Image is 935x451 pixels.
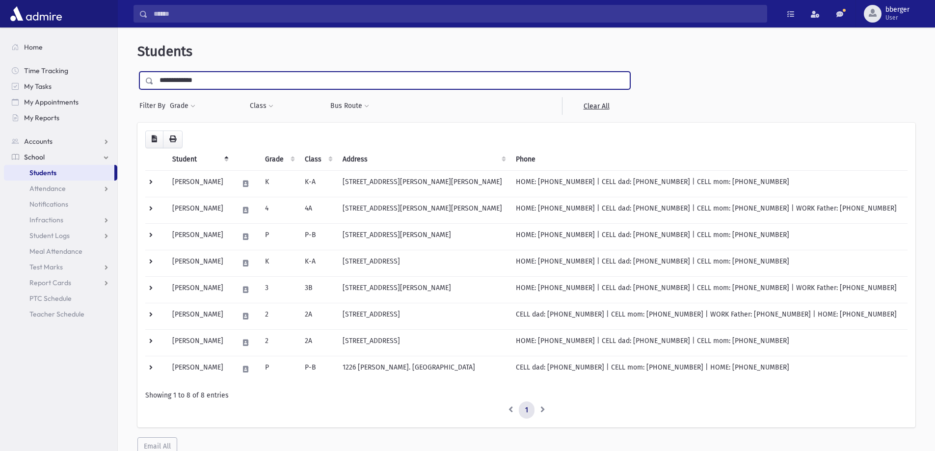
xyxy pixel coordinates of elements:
[299,148,337,171] th: Class: activate to sort column ascending
[337,170,510,197] td: [STREET_ADDRESS][PERSON_NAME][PERSON_NAME]
[337,148,510,171] th: Address: activate to sort column ascending
[163,131,183,148] button: Print
[510,223,908,250] td: HOME: [PHONE_NUMBER] | CELL dad: [PHONE_NUMBER] | CELL mom: [PHONE_NUMBER]
[166,170,233,197] td: [PERSON_NAME]
[169,97,196,115] button: Grade
[249,97,274,115] button: Class
[166,276,233,303] td: [PERSON_NAME]
[337,250,510,276] td: [STREET_ADDRESS]
[259,303,299,329] td: 2
[259,276,299,303] td: 3
[299,303,337,329] td: 2A
[4,63,117,79] a: Time Tracking
[8,4,64,24] img: AdmirePro
[166,148,233,171] th: Student: activate to sort column descending
[4,79,117,94] a: My Tasks
[29,310,84,318] span: Teacher Schedule
[166,197,233,223] td: [PERSON_NAME]
[4,149,117,165] a: School
[259,170,299,197] td: K
[4,133,117,149] a: Accounts
[29,278,71,287] span: Report Cards
[24,113,59,122] span: My Reports
[510,276,908,303] td: HOME: [PHONE_NUMBER] | CELL dad: [PHONE_NUMBER] | CELL mom: [PHONE_NUMBER] | WORK Father: [PHONE_...
[137,43,192,59] span: Students
[166,356,233,382] td: [PERSON_NAME]
[337,356,510,382] td: 1226 [PERSON_NAME]. [GEOGRAPHIC_DATA]
[510,170,908,197] td: HOME: [PHONE_NUMBER] | CELL dad: [PHONE_NUMBER] | CELL mom: [PHONE_NUMBER]
[337,303,510,329] td: [STREET_ADDRESS]
[29,294,72,303] span: PTC Schedule
[4,110,117,126] a: My Reports
[510,329,908,356] td: HOME: [PHONE_NUMBER] | CELL dad: [PHONE_NUMBER] | CELL mom: [PHONE_NUMBER]
[299,329,337,356] td: 2A
[4,212,117,228] a: Infractions
[24,66,68,75] span: Time Tracking
[259,148,299,171] th: Grade: activate to sort column ascending
[29,263,63,271] span: Test Marks
[519,401,534,419] a: 1
[4,275,117,291] a: Report Cards
[337,276,510,303] td: [STREET_ADDRESS][PERSON_NAME]
[4,39,117,55] a: Home
[4,228,117,243] a: Student Logs
[166,250,233,276] td: [PERSON_NAME]
[139,101,169,111] span: Filter By
[166,223,233,250] td: [PERSON_NAME]
[885,6,909,14] span: bberger
[29,231,70,240] span: Student Logs
[299,223,337,250] td: P-B
[4,243,117,259] a: Meal Attendance
[510,148,908,171] th: Phone
[259,329,299,356] td: 2
[299,276,337,303] td: 3B
[148,5,767,23] input: Search
[885,14,909,22] span: User
[24,137,53,146] span: Accounts
[4,259,117,275] a: Test Marks
[299,356,337,382] td: P-B
[29,215,63,224] span: Infractions
[145,131,163,148] button: CSV
[259,356,299,382] td: P
[510,250,908,276] td: HOME: [PHONE_NUMBER] | CELL dad: [PHONE_NUMBER] | CELL mom: [PHONE_NUMBER]
[259,250,299,276] td: K
[259,197,299,223] td: 4
[337,197,510,223] td: [STREET_ADDRESS][PERSON_NAME][PERSON_NAME]
[166,329,233,356] td: [PERSON_NAME]
[510,197,908,223] td: HOME: [PHONE_NUMBER] | CELL dad: [PHONE_NUMBER] | CELL mom: [PHONE_NUMBER] | WORK Father: [PHONE_...
[4,181,117,196] a: Attendance
[29,184,66,193] span: Attendance
[29,168,56,177] span: Students
[4,94,117,110] a: My Appointments
[4,196,117,212] a: Notifications
[4,291,117,306] a: PTC Schedule
[330,97,370,115] button: Bus Route
[29,247,82,256] span: Meal Attendance
[299,250,337,276] td: K-A
[24,98,79,106] span: My Appointments
[510,356,908,382] td: CELL dad: [PHONE_NUMBER] | CELL mom: [PHONE_NUMBER] | HOME: [PHONE_NUMBER]
[4,165,114,181] a: Students
[4,306,117,322] a: Teacher Schedule
[510,303,908,329] td: CELL dad: [PHONE_NUMBER] | CELL mom: [PHONE_NUMBER] | WORK Father: [PHONE_NUMBER] | HOME: [PHONE_...
[337,329,510,356] td: [STREET_ADDRESS]
[259,223,299,250] td: P
[24,82,52,91] span: My Tasks
[299,170,337,197] td: K-A
[337,223,510,250] td: [STREET_ADDRESS][PERSON_NAME]
[29,200,68,209] span: Notifications
[562,97,630,115] a: Clear All
[299,197,337,223] td: 4A
[24,43,43,52] span: Home
[24,153,45,161] span: School
[145,390,908,400] div: Showing 1 to 8 of 8 entries
[166,303,233,329] td: [PERSON_NAME]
